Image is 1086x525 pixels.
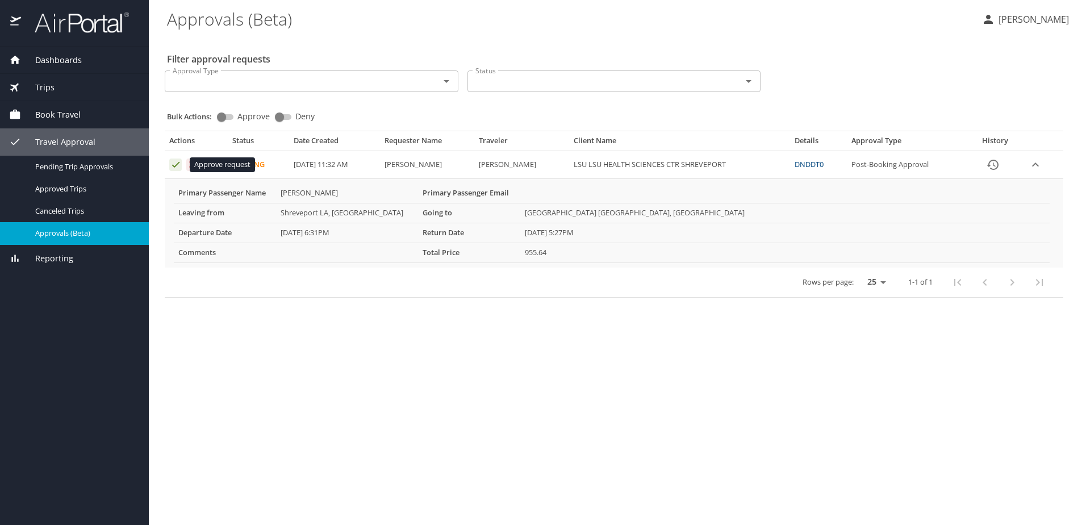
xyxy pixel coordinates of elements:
select: rows per page [858,274,890,291]
button: Open [438,73,454,89]
span: Approvals (Beta) [35,228,135,239]
th: Requester Name [380,136,475,151]
span: Canceled Trips [35,206,135,216]
p: [PERSON_NAME] [995,13,1069,26]
th: Leaving from [174,203,276,223]
th: Actions [165,136,228,151]
td: [PERSON_NAME] [474,151,569,179]
th: Departure Date [174,223,276,243]
th: Primary Passenger Name [174,184,276,203]
th: Approval Type [847,136,968,151]
img: airportal-logo.png [22,11,129,34]
button: Deny request [186,159,199,171]
td: [GEOGRAPHIC_DATA] [GEOGRAPHIC_DATA], [GEOGRAPHIC_DATA] [520,203,1050,223]
button: History [979,151,1006,178]
button: [PERSON_NAME] [977,9,1074,30]
th: Going to [418,203,520,223]
span: Reporting [21,252,73,265]
td: [PERSON_NAME] [276,184,418,203]
span: Deny [295,113,315,120]
span: Travel Approval [21,136,95,148]
td: Post-Booking Approval [847,151,968,179]
th: Primary Passenger Email [418,184,520,203]
th: History [968,136,1022,151]
span: Book Travel [21,109,81,121]
button: expand row [1027,156,1044,173]
td: [PERSON_NAME] [380,151,475,179]
th: Traveler [474,136,569,151]
p: Rows per page: [803,278,854,286]
th: Status [228,136,289,151]
th: Date Created [289,136,380,151]
td: LSU LSU HEALTH SCIENCES CTR SHREVEPORT [569,151,790,179]
h1: Approvals (Beta) [167,1,972,36]
td: [DATE] 11:32 AM [289,151,380,179]
th: Total Price [418,243,520,262]
p: 1-1 of 1 [908,278,933,286]
td: Shreveport LA, [GEOGRAPHIC_DATA] [276,203,418,223]
th: Details [790,136,847,151]
button: Open [741,73,757,89]
h2: Filter approval requests [167,50,270,68]
th: Comments [174,243,276,262]
td: [DATE] 5:27PM [520,223,1050,243]
span: Pending Trip Approvals [35,161,135,172]
th: Client Name [569,136,790,151]
span: Dashboards [21,54,82,66]
a: DNDDT0 [795,159,824,169]
span: Trips [21,81,55,94]
table: More info for approvals [174,184,1050,263]
table: Approval table [165,136,1063,298]
th: Return Date [418,223,520,243]
span: Approve [237,113,270,120]
img: icon-airportal.png [10,11,22,34]
td: [DATE] 6:31PM [276,223,418,243]
p: Bulk Actions: [167,111,221,122]
span: Approved Trips [35,184,135,194]
td: 955.64 [520,243,1050,262]
td: Pending [228,151,289,179]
